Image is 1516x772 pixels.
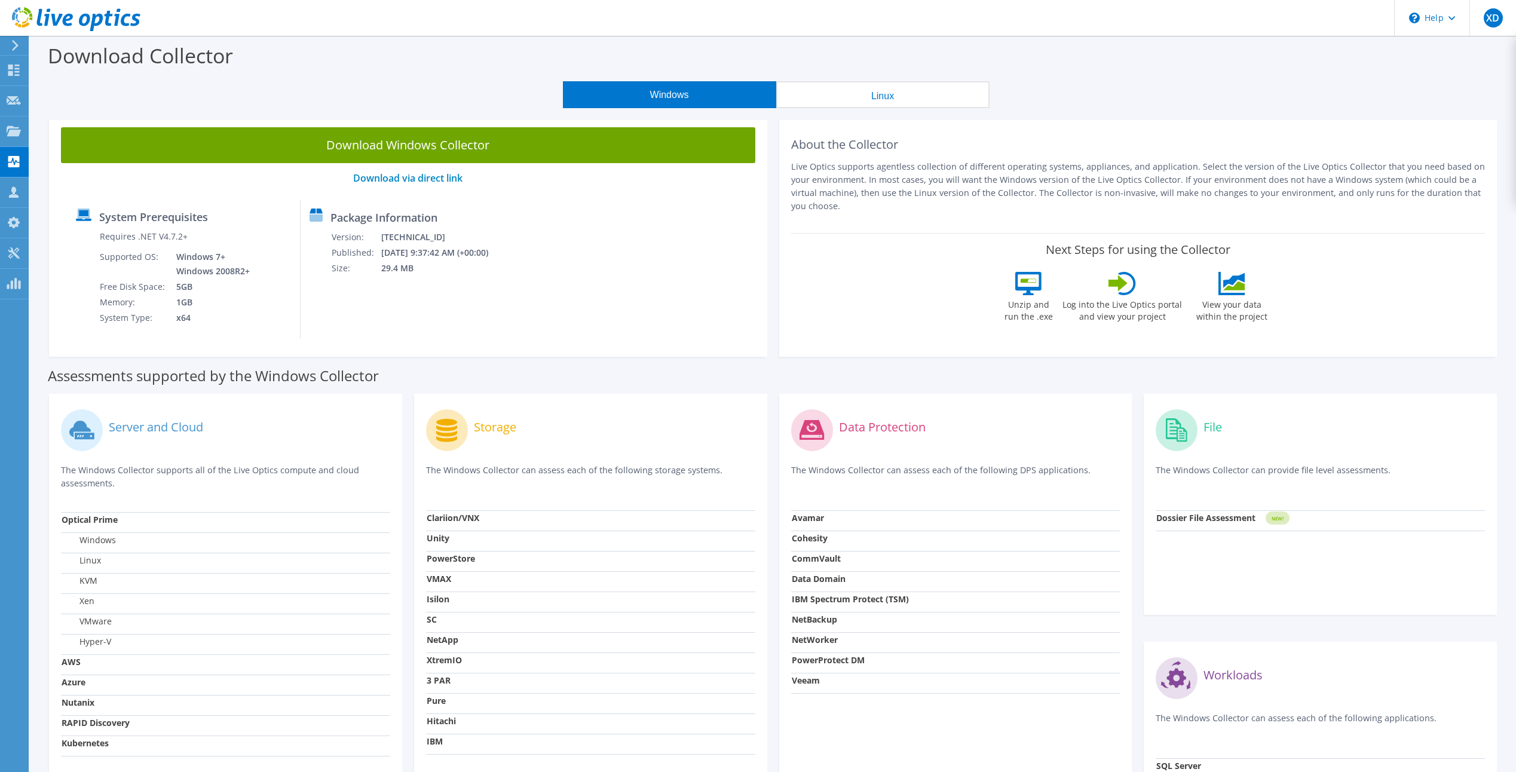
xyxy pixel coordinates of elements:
[99,249,167,279] td: Supported OS:
[167,279,252,295] td: 5GB
[791,464,1120,488] p: The Windows Collector can assess each of the following DPS applications.
[62,737,109,749] strong: Kubernetes
[381,229,504,245] td: [TECHNICAL_ID]
[427,532,449,544] strong: Unity
[1272,515,1284,522] tspan: NEW!
[474,421,516,433] label: Storage
[427,573,451,584] strong: VMAX
[167,295,252,310] td: 1GB
[427,675,451,686] strong: 3 PAR
[99,211,208,223] label: System Prerequisites
[48,370,379,382] label: Assessments supported by the Windows Collector
[427,695,446,706] strong: Pure
[1203,669,1263,681] label: Workloads
[792,512,824,523] strong: Avamar
[776,81,990,108] button: Linux
[62,514,118,525] strong: Optical Prime
[427,654,462,666] strong: XtremIO
[839,421,926,433] label: Data Protection
[1156,464,1485,488] p: The Windows Collector can provide file level assessments.
[792,654,865,666] strong: PowerProtect DM
[331,229,381,245] td: Version:
[792,553,841,564] strong: CommVault
[330,212,437,223] label: Package Information
[791,137,1486,152] h2: About the Collector
[1156,760,1201,771] strong: SQL Server
[1046,243,1230,257] label: Next Steps for using the Collector
[61,127,755,163] a: Download Windows Collector
[1189,295,1275,323] label: View your data within the project
[62,575,97,587] label: KVM
[62,555,101,566] label: Linux
[1484,8,1503,27] span: XD
[792,675,820,686] strong: Veeam
[1203,421,1222,433] label: File
[62,656,81,667] strong: AWS
[792,614,837,625] strong: NetBackup
[62,697,94,708] strong: Nutanix
[99,279,167,295] td: Free Disk Space:
[1062,295,1183,323] label: Log into the Live Optics portal and view your project
[426,464,755,488] p: The Windows Collector can assess each of the following storage systems.
[1001,295,1056,323] label: Unzip and run the .exe
[792,593,909,605] strong: IBM Spectrum Protect (TSM)
[427,614,437,625] strong: SC
[99,295,167,310] td: Memory:
[427,736,443,747] strong: IBM
[109,421,203,433] label: Server and Cloud
[791,160,1486,213] p: Live Optics supports agentless collection of different operating systems, appliances, and applica...
[381,261,504,276] td: 29.4 MB
[1156,512,1255,523] strong: Dossier File Assessment
[167,249,252,279] td: Windows 7+ Windows 2008R2+
[62,676,85,688] strong: Azure
[427,512,479,523] strong: Clariion/VNX
[62,615,112,627] label: VMware
[427,715,456,727] strong: Hitachi
[1156,712,1485,736] p: The Windows Collector can assess each of the following applications.
[167,310,252,326] td: x64
[331,245,381,261] td: Published:
[427,553,475,564] strong: PowerStore
[563,81,776,108] button: Windows
[100,231,188,243] label: Requires .NET V4.7.2+
[353,171,463,185] a: Download via direct link
[792,573,846,584] strong: Data Domain
[61,464,390,490] p: The Windows Collector supports all of the Live Optics compute and cloud assessments.
[792,634,838,645] strong: NetWorker
[792,532,828,544] strong: Cohesity
[427,593,449,605] strong: Isilon
[48,42,233,69] label: Download Collector
[62,717,130,728] strong: RAPID Discovery
[62,595,94,607] label: Xen
[62,636,111,648] label: Hyper-V
[1409,13,1420,23] svg: \n
[427,634,458,645] strong: NetApp
[99,310,167,326] td: System Type:
[381,245,504,261] td: [DATE] 9:37:42 AM (+00:00)
[331,261,381,276] td: Size:
[62,534,116,546] label: Windows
